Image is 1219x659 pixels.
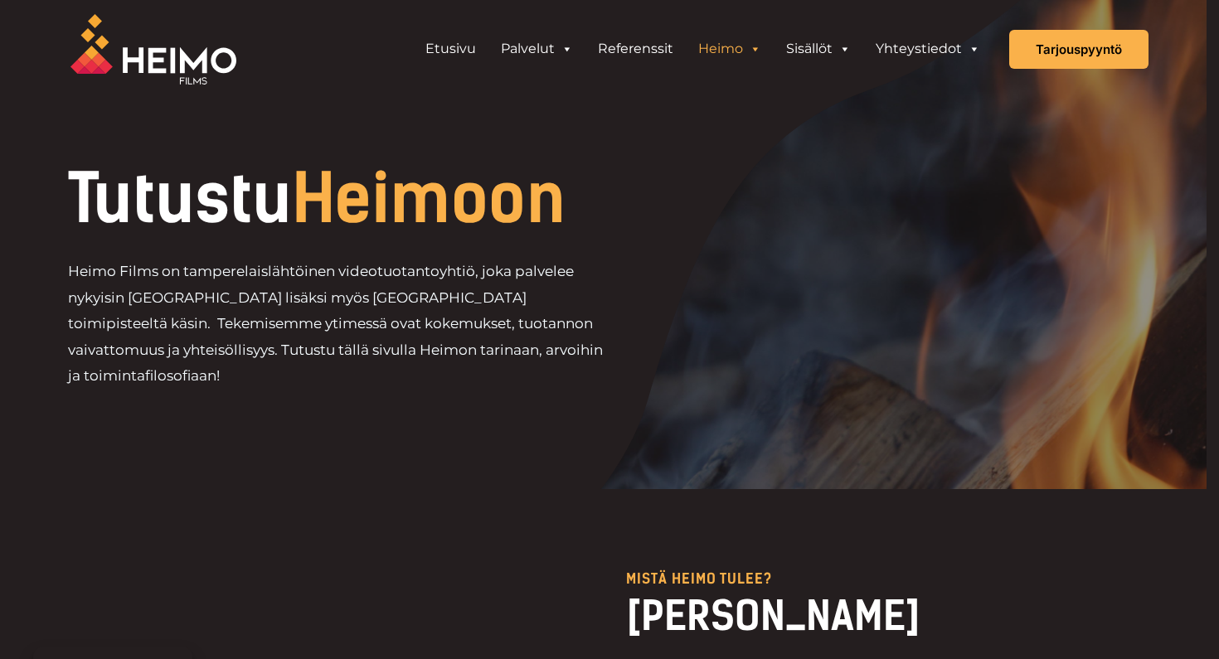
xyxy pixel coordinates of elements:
aside: Header Widget 1 [405,32,1001,65]
a: Sisällöt [774,32,863,65]
a: Heimo [686,32,774,65]
a: Tarjouspyyntö [1009,30,1149,69]
p: Mistä heimo tulee? [626,572,1149,586]
img: Heimo Filmsin logo [70,14,236,85]
p: Heimo Films on tamperelaislähtöinen videotuotantoyhtiö, joka palvelee nykyisin [GEOGRAPHIC_DATA] ... [68,259,609,390]
a: Etusivu [413,32,488,65]
a: Palvelut [488,32,585,65]
span: Heimoon [292,159,566,239]
h2: [PERSON_NAME] [626,590,1149,642]
a: Yhteystiedot [863,32,993,65]
a: Referenssit [585,32,686,65]
h1: Tutustu [68,166,722,232]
